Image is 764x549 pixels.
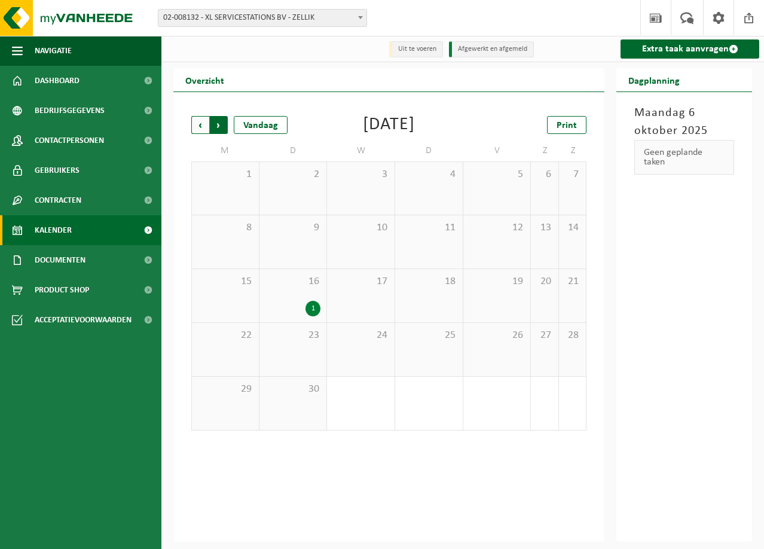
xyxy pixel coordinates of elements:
[333,221,389,234] span: 10
[616,68,692,91] h2: Dagplanning
[449,41,534,57] li: Afgewerkt en afgemeld
[198,329,253,342] span: 22
[35,275,89,305] span: Product Shop
[265,221,321,234] span: 9
[565,221,580,234] span: 14
[35,96,105,126] span: Bedrijfsgegevens
[35,185,81,215] span: Contracten
[259,140,328,161] td: D
[265,275,321,288] span: 16
[234,116,288,134] div: Vandaag
[198,168,253,181] span: 1
[333,329,389,342] span: 24
[389,41,443,57] li: Uit te voeren
[463,140,531,161] td: V
[565,275,580,288] span: 21
[198,383,253,396] span: 29
[537,275,552,288] span: 20
[565,329,580,342] span: 28
[401,168,457,181] span: 4
[401,275,457,288] span: 18
[333,275,389,288] span: 17
[565,168,580,181] span: 7
[173,68,236,91] h2: Overzicht
[35,305,132,335] span: Acceptatievoorwaarden
[634,104,734,140] h3: Maandag 6 oktober 2025
[158,9,367,27] span: 02-008132 - XL SERVICESTATIONS BV - ZELLIK
[327,140,395,161] td: W
[265,383,321,396] span: 30
[469,221,525,234] span: 12
[537,168,552,181] span: 6
[469,275,525,288] span: 19
[401,329,457,342] span: 25
[158,10,366,26] span: 02-008132 - XL SERVICESTATIONS BV - ZELLIK
[547,116,586,134] a: Print
[559,140,586,161] td: Z
[469,329,525,342] span: 26
[557,121,577,130] span: Print
[35,126,104,155] span: Contactpersonen
[191,116,209,134] span: Vorige
[265,168,321,181] span: 2
[469,168,525,181] span: 5
[35,245,85,275] span: Documenten
[265,329,321,342] span: 23
[395,140,463,161] td: D
[305,301,320,316] div: 1
[191,140,259,161] td: M
[198,275,253,288] span: 15
[35,155,80,185] span: Gebruikers
[363,116,415,134] div: [DATE]
[210,116,228,134] span: Volgende
[621,39,759,59] a: Extra taak aanvragen
[35,215,72,245] span: Kalender
[333,168,389,181] span: 3
[531,140,558,161] td: Z
[401,221,457,234] span: 11
[537,329,552,342] span: 27
[537,221,552,234] span: 13
[198,221,253,234] span: 8
[634,140,734,175] div: Geen geplande taken
[35,66,80,96] span: Dashboard
[35,36,72,66] span: Navigatie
